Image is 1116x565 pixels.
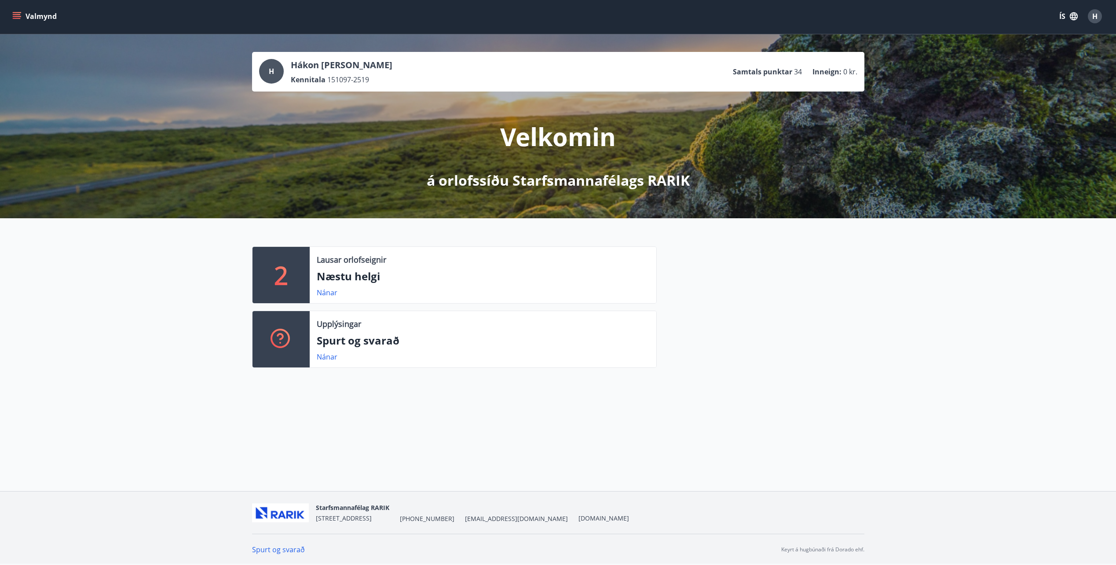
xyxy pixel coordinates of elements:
[400,514,454,523] span: [PHONE_NUMBER]
[733,67,792,77] p: Samtals punktar
[291,59,392,71] p: Hákon [PERSON_NAME]
[465,514,568,523] span: [EMAIL_ADDRESS][DOMAIN_NAME]
[317,318,361,330] p: Upplýsingar
[316,503,389,512] span: Starfsmannafélag RARIK
[427,171,690,190] p: á orlofssíðu Starfsmannafélags RARIK
[1084,6,1105,27] button: H
[317,333,649,348] p: Spurt og svarað
[316,514,372,522] span: [STREET_ADDRESS]
[317,254,386,265] p: Lausar orlofseignir
[578,514,629,522] a: [DOMAIN_NAME]
[317,352,337,362] a: Nánar
[1054,8,1083,24] button: ÍS
[274,258,288,292] p: 2
[812,67,842,77] p: Inneign :
[1092,11,1098,21] span: H
[252,503,309,522] img: ZmrgJ79bX6zJLXUGuSjrUVyxXxBt3QcBuEz7Nz1t.png
[269,66,274,76] span: H
[500,120,616,153] p: Velkomin
[317,269,649,284] p: Næstu helgi
[327,75,369,84] span: 151097-2519
[11,8,60,24] button: menu
[781,546,864,554] p: Keyrt á hugbúnaði frá Dorado ehf.
[794,67,802,77] span: 34
[317,288,337,297] a: Nánar
[843,67,857,77] span: 0 kr.
[252,545,305,554] a: Spurt og svarað
[291,75,326,84] p: Kennitala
